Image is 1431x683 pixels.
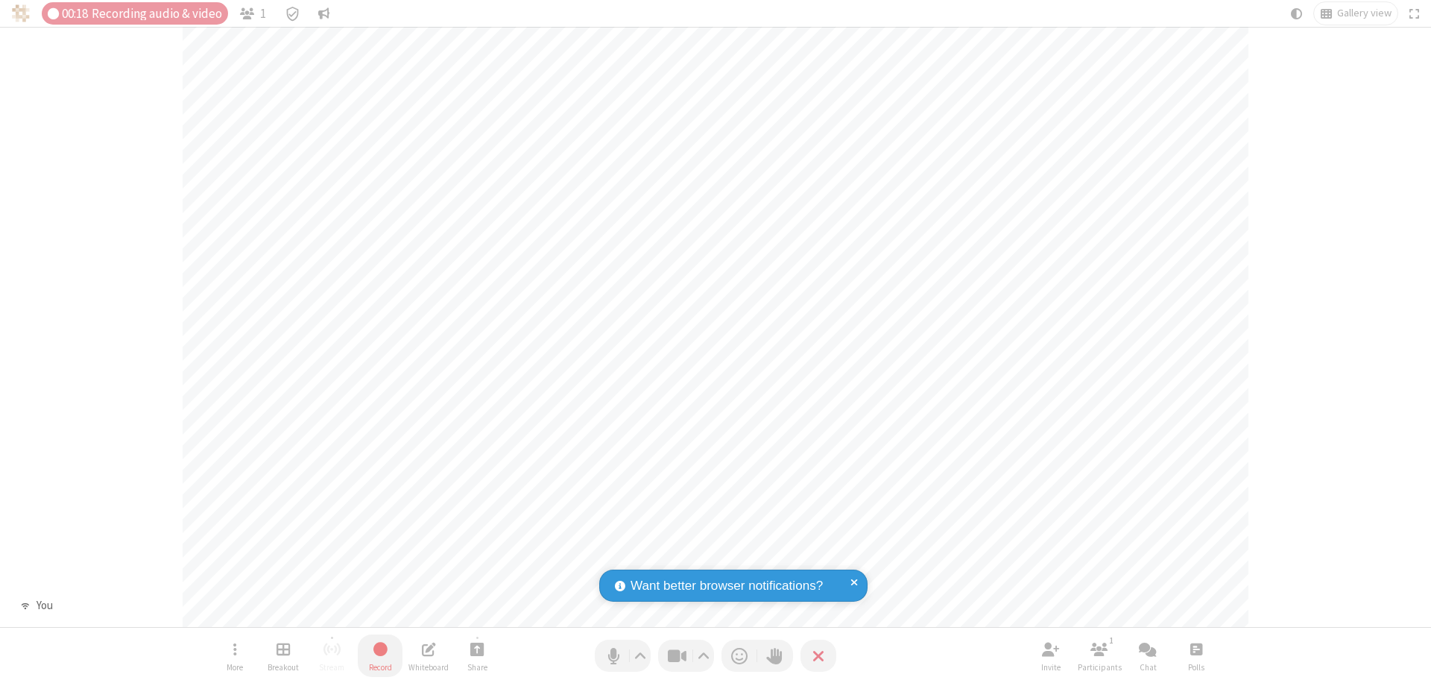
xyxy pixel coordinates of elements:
button: End or leave meeting [800,640,836,672]
button: Mute (⌘+Shift+A) [595,640,651,672]
button: Open poll [1174,635,1219,677]
button: Conversation [312,2,336,25]
span: Invite [1041,663,1061,672]
span: Chat [1140,663,1157,672]
span: More [227,663,243,672]
button: Invite participants (⌘+Shift+I) [1029,635,1073,677]
div: Audio & video [42,2,228,25]
span: Breakout [268,663,299,672]
button: Open chat [1125,635,1170,677]
button: Video setting [694,640,714,672]
button: Fullscreen [1403,2,1426,25]
button: Stop video (⌘+Shift+V) [658,640,714,672]
span: Participants [1078,663,1122,672]
span: Polls [1188,663,1204,672]
button: Open shared whiteboard [406,635,451,677]
button: Manage Breakout Rooms [261,635,306,677]
button: Stop recording [358,635,402,677]
button: Open participant list [234,2,273,25]
button: Using system theme [1285,2,1309,25]
span: Recording audio & video [92,7,222,21]
span: Whiteboard [408,663,449,672]
span: Stream [319,663,344,672]
span: Gallery view [1337,7,1391,19]
button: Send a reaction [721,640,757,672]
span: Record [369,663,392,672]
div: Meeting details Encryption enabled [278,2,306,25]
button: Change layout [1314,2,1397,25]
button: Open participant list [1077,635,1122,677]
span: Want better browser notifications? [631,576,823,596]
span: 1 [260,7,266,21]
button: Start sharing [455,635,499,677]
button: Audio settings [631,640,651,672]
img: QA Selenium DO NOT DELETE OR CHANGE [12,4,30,22]
div: 1 [1105,634,1118,647]
div: You [31,597,58,614]
button: Unable to start streaming without first stopping recording [309,635,354,677]
button: Raise hand [757,640,793,672]
button: Open menu [212,635,257,677]
span: 00:18 [62,7,88,21]
span: Share [467,663,487,672]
